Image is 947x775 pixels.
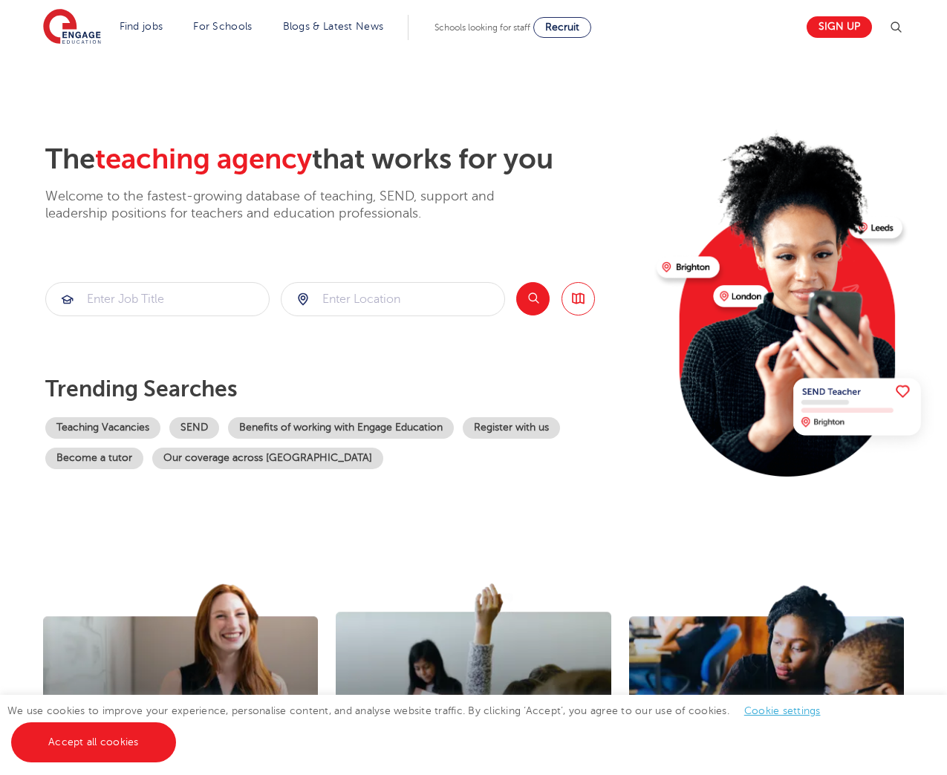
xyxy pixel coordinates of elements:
a: Accept all cookies [11,722,176,762]
a: Find jobs [120,21,163,32]
a: Our coverage across [GEOGRAPHIC_DATA] [152,448,383,469]
span: Recruit [545,22,579,33]
a: Blogs & Latest News [283,21,384,32]
span: We use cookies to improve your experience, personalise content, and analyse website traffic. By c... [7,705,836,748]
div: Submit [281,282,505,316]
a: Cookie settings [744,705,821,716]
a: Register with us [463,417,560,439]
input: Submit [46,283,269,315]
span: teaching agency [95,143,312,175]
p: Trending searches [45,376,645,402]
a: SEND [169,417,219,439]
a: For Schools [193,21,252,32]
a: Benefits of working with Engage Education [228,417,454,439]
img: Engage Education [43,9,101,46]
a: Teaching Vacancies [45,417,160,439]
div: Submit [45,282,270,316]
a: Sign up [807,16,872,38]
a: Recruit [533,17,591,38]
span: Schools looking for staff [435,22,530,33]
input: Submit [282,283,504,315]
button: Search [516,282,550,315]
a: Become a tutor [45,448,143,469]
p: Welcome to the fastest-growing database of teaching, SEND, support and leadership positions for t... [45,188,536,223]
h2: The that works for you [45,143,645,177]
